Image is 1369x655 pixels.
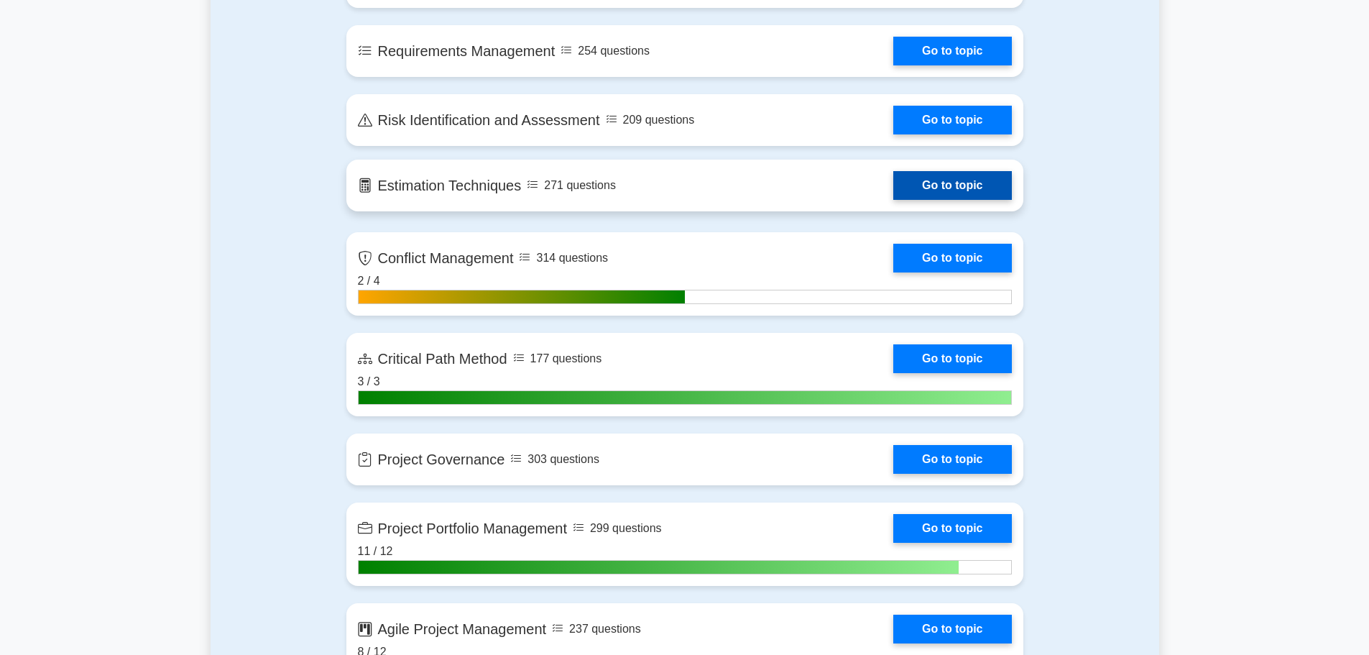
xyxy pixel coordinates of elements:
[893,37,1011,65] a: Go to topic
[893,344,1011,373] a: Go to topic
[893,106,1011,134] a: Go to topic
[893,244,1011,272] a: Go to topic
[893,615,1011,643] a: Go to topic
[893,171,1011,200] a: Go to topic
[893,445,1011,474] a: Go to topic
[893,514,1011,543] a: Go to topic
